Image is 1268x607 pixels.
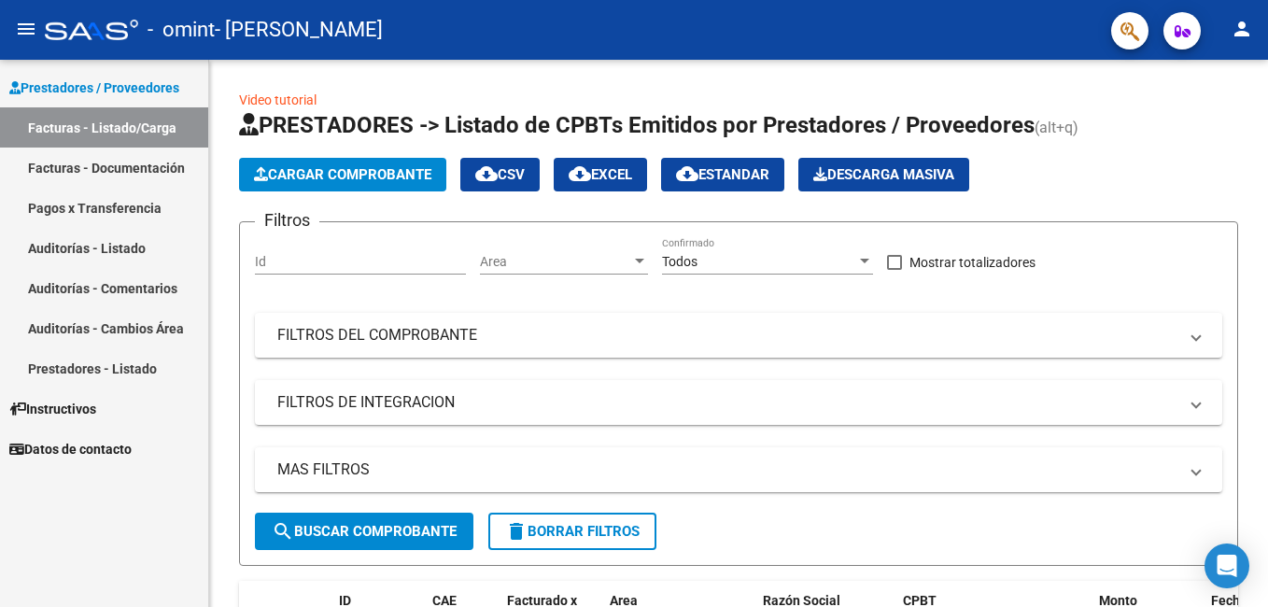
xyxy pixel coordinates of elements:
[272,523,457,540] span: Buscar Comprobante
[272,520,294,543] mat-icon: search
[254,166,431,183] span: Cargar Comprobante
[277,325,1177,346] mat-panel-title: FILTROS DEL COMPROBANTE
[255,380,1222,425] mat-expansion-panel-header: FILTROS DE INTEGRACION
[488,513,656,550] button: Borrar Filtros
[277,459,1177,480] mat-panel-title: MAS FILTROS
[813,166,954,183] span: Descarga Masiva
[255,447,1222,492] mat-expansion-panel-header: MAS FILTROS
[569,166,632,183] span: EXCEL
[255,513,473,550] button: Buscar Comprobante
[475,162,498,185] mat-icon: cloud_download
[1205,543,1249,588] div: Open Intercom Messenger
[148,9,215,50] span: - omint
[909,251,1036,274] span: Mostrar totalizadores
[255,313,1222,358] mat-expansion-panel-header: FILTROS DEL COMPROBANTE
[505,523,640,540] span: Borrar Filtros
[9,439,132,459] span: Datos de contacto
[661,158,784,191] button: Estandar
[798,158,969,191] button: Descarga Masiva
[662,254,697,269] span: Todos
[239,112,1035,138] span: PRESTADORES -> Listado de CPBTs Emitidos por Prestadores / Proveedores
[239,92,317,107] a: Video tutorial
[1035,119,1078,136] span: (alt+q)
[480,254,631,270] span: Area
[676,162,698,185] mat-icon: cloud_download
[460,158,540,191] button: CSV
[475,166,525,183] span: CSV
[505,520,528,543] mat-icon: delete
[554,158,647,191] button: EXCEL
[676,166,769,183] span: Estandar
[239,158,446,191] button: Cargar Comprobante
[215,9,383,50] span: - [PERSON_NAME]
[15,18,37,40] mat-icon: menu
[9,78,179,98] span: Prestadores / Proveedores
[277,392,1177,413] mat-panel-title: FILTROS DE INTEGRACION
[255,207,319,233] h3: Filtros
[1231,18,1253,40] mat-icon: person
[569,162,591,185] mat-icon: cloud_download
[798,158,969,191] app-download-masive: Descarga masiva de comprobantes (adjuntos)
[9,399,96,419] span: Instructivos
